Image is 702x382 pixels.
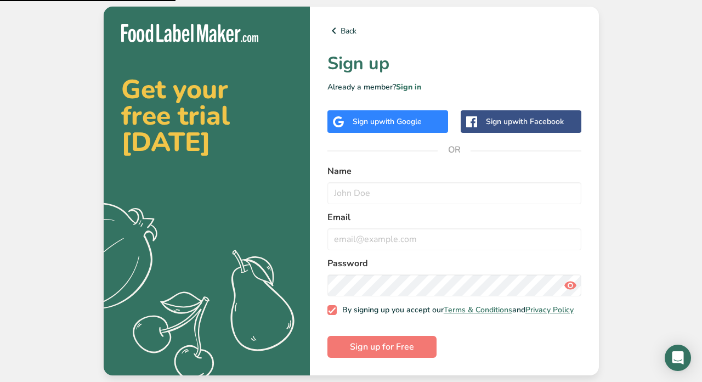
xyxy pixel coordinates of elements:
[327,24,581,37] a: Back
[512,116,564,127] span: with Facebook
[327,50,581,77] h1: Sign up
[327,257,581,270] label: Password
[327,211,581,224] label: Email
[121,24,258,42] img: Food Label Maker
[327,182,581,204] input: John Doe
[486,116,564,127] div: Sign up
[121,76,292,155] h2: Get your free trial [DATE]
[525,305,574,315] a: Privacy Policy
[665,345,691,371] div: Open Intercom Messenger
[350,340,414,353] span: Sign up for Free
[396,82,421,92] a: Sign in
[327,81,581,93] p: Already a member?
[353,116,422,127] div: Sign up
[379,116,422,127] span: with Google
[444,305,512,315] a: Terms & Conditions
[327,228,581,250] input: email@example.com
[327,165,581,178] label: Name
[327,336,437,358] button: Sign up for Free
[337,305,574,315] span: By signing up you accept our and
[438,133,471,166] span: OR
